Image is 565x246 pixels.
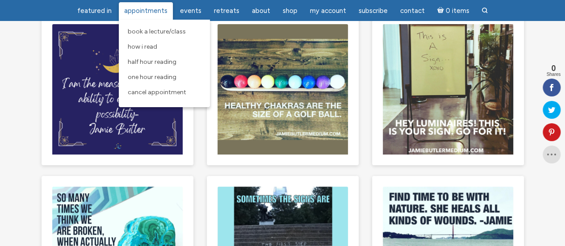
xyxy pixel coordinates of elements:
span: Events [180,7,201,15]
span: featured in [77,7,112,15]
a: Retreats [209,2,245,20]
span: Shop [283,7,297,15]
a: My Account [305,2,352,20]
a: Shop [277,2,303,20]
img: size matters [218,24,348,154]
a: One Hour Reading [123,70,205,85]
span: My Account [310,7,346,15]
a: Subscribe [353,2,393,20]
span: Contact [400,7,425,15]
span: Book a Lecture/Class [128,28,186,35]
a: Book a Lecture/Class [123,24,205,39]
a: Cancel Appointment [123,85,205,100]
span: Subscribe [359,7,388,15]
span: One Hour Reading [128,73,176,81]
a: Cart0 items [432,1,475,20]
span: Retreats [214,7,239,15]
a: About [247,2,276,20]
span: Half Hour Reading [128,58,176,66]
a: How I Read [123,39,205,54]
img: obvious [383,24,513,154]
a: Appointments [119,2,173,20]
a: Contact [395,2,430,20]
span: Cancel Appointment [128,88,186,96]
span: About [252,7,270,15]
span: Shares [546,72,561,77]
span: 0 [546,64,561,72]
a: Half Hour Reading [123,54,205,70]
i: Cart [437,7,446,15]
a: Events [175,2,207,20]
span: Appointments [124,7,167,15]
span: How I Read [128,43,157,50]
img: I am the Measurement [52,24,183,154]
a: featured in [72,2,117,20]
span: 0 items [445,8,469,14]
